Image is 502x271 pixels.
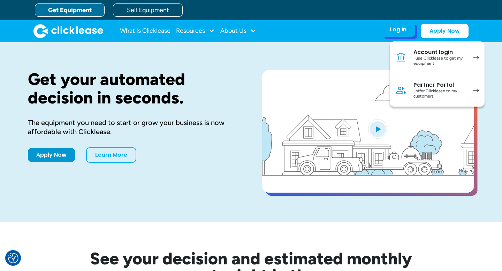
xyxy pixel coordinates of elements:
div: Log In [390,26,406,33]
nav: Log In [390,41,485,107]
button: Consent Preferences [8,253,18,263]
a: Apply Now [421,24,469,38]
div: Resources [176,24,215,38]
h1: Get your automated decision in seconds. [28,70,240,107]
div: I use Clicklease to get my equipment [413,56,466,67]
a: open lightbox [262,70,474,193]
div: Partner Portal [413,82,466,88]
img: Clicklease logo [33,24,103,38]
img: Person icon [395,85,406,96]
a: Apply Now [28,148,75,162]
img: arrow [473,56,479,60]
a: Partner PortalI offer Clicklease to my customers. [390,74,485,107]
div: Account login [413,49,466,56]
a: Get Equipment [35,3,105,17]
a: What Is Clicklease [120,24,170,38]
a: Learn More [86,147,136,163]
img: arrow [473,88,479,92]
img: Blue play button logo on a light blue circular background [368,119,387,139]
a: home [33,24,103,38]
div: The equipment you need to start or grow your business is now affordable with Clicklease. [28,118,240,136]
a: Sell Equipment [113,3,183,17]
a: Account loginI use Clicklease to get my equipment [390,41,485,74]
div: About Us [220,24,256,38]
img: Bank icon [395,52,406,63]
div: I offer Clicklease to my customers. [413,88,466,99]
img: Revisit consent button [8,253,18,263]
